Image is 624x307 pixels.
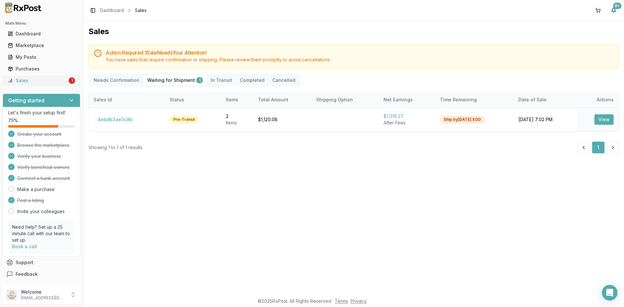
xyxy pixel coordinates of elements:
[602,285,617,301] div: Open Intercom Messenger
[253,92,311,108] th: Total Amount
[170,116,199,123] div: Pre-Transit
[207,75,236,85] button: In Transit
[88,92,164,108] th: Sales Id
[3,257,80,268] button: Support
[94,114,136,125] button: 4ebdb2ae3c8b
[17,175,70,182] span: Connect a bank account
[577,92,619,108] th: Actions
[12,224,71,243] p: Need help? Set up a 25 minute call with our team to set up.
[88,26,619,37] h1: Sales
[613,3,621,9] div: 9+
[608,5,619,16] button: 9+
[88,144,142,151] div: Showing 1 to 1 of 1 results
[8,66,75,72] div: Purchases
[21,295,66,301] p: [EMAIL_ADDRESS][DOMAIN_NAME]
[5,40,78,51] a: Marketplace
[6,289,17,300] img: User avatar
[435,92,513,108] th: Time Remaining
[8,117,18,124] span: 75 %
[3,64,80,74] button: Purchases
[440,116,485,123] div: Ship by [DATE] EOD
[378,92,435,108] th: Net Earnings
[3,268,80,280] button: Feedback
[594,114,614,125] button: View
[69,77,75,84] div: 1
[268,75,299,85] button: Cancelled
[17,131,61,137] span: Create your account
[5,21,78,26] h2: Main Menu
[90,75,143,85] button: Needs Confirmation
[135,7,147,14] span: Sales
[17,197,44,204] span: Post a listing
[335,298,348,304] a: Terms
[17,153,61,160] span: Verify your business
[518,116,571,123] div: [DATE] 7:02 PM
[17,186,55,193] a: Make a purchase
[8,31,75,37] div: Dashboard
[164,92,221,108] th: Status
[5,51,78,63] a: My Posts
[592,142,604,153] button: 1
[226,113,248,120] div: 2
[5,28,78,40] a: Dashboard
[5,75,78,86] a: Sales1
[8,96,45,104] h3: Getting started
[16,271,38,277] span: Feedback
[196,77,203,83] div: 1
[100,7,124,14] a: Dashboard
[3,75,80,86] button: Sales1
[106,50,613,55] h5: Action Required: 1 Sale Need s Your Attention!
[21,289,66,295] p: Welcome
[8,109,75,116] p: Let's finish your setup first!
[221,92,253,108] th: Items
[226,120,248,126] div: Item s
[17,164,70,171] span: Verify beneficial owners
[143,75,207,85] button: Waiting for Shipment
[3,29,80,39] button: Dashboard
[351,298,367,304] a: Privacy
[8,77,67,84] div: Sales
[8,54,75,60] div: My Posts
[236,75,268,85] button: Completed
[513,92,577,108] th: Date of Sale
[3,52,80,62] button: My Posts
[258,116,305,123] div: $1,120.08
[17,142,70,148] span: Browse the marketplace
[12,244,37,249] a: Book a call
[311,92,378,108] th: Shipping Option
[8,42,75,49] div: Marketplace
[383,113,430,120] div: $1,019.27
[106,57,613,63] div: You have sales that require confirmation or shipping. Please review them promptly to avoid cancel...
[17,208,65,215] a: Invite your colleagues
[3,3,44,13] img: RxPost Logo
[5,63,78,75] a: Purchases
[100,7,147,14] nav: breadcrumb
[383,120,430,126] div: After Fees
[3,40,80,51] button: Marketplace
